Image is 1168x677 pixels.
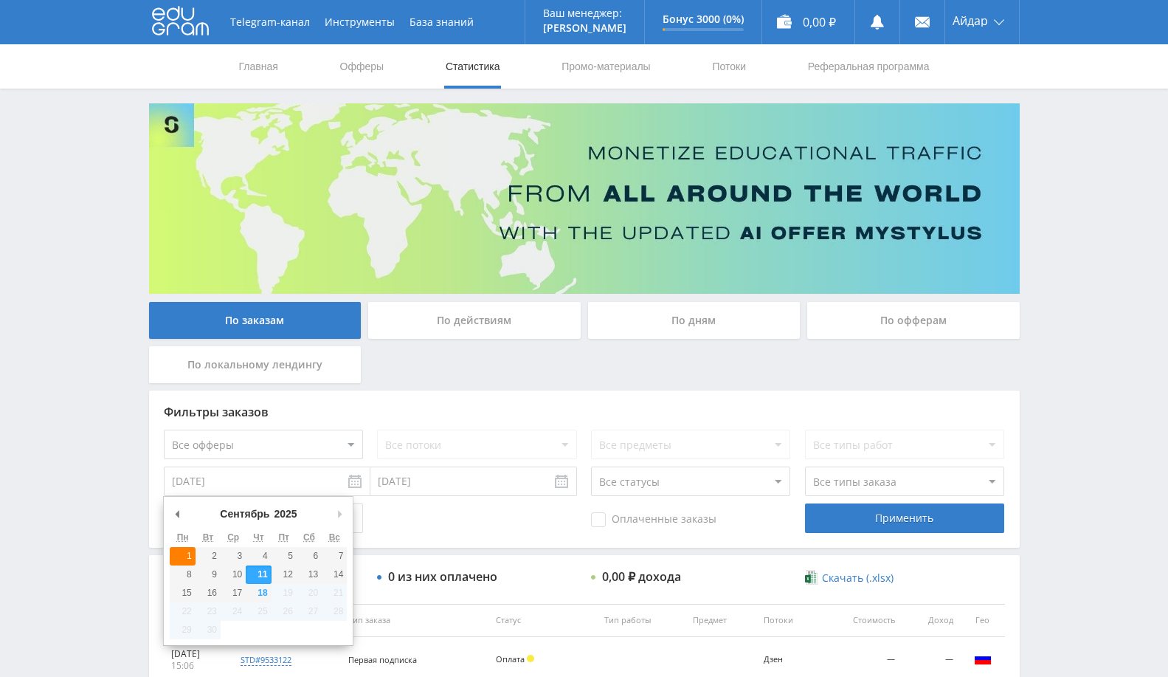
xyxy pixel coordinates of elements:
div: 15:06 [171,660,220,672]
div: std#9533122 [241,654,291,666]
abbr: Среда [227,532,239,543]
p: Бонус 3000 (0%) [663,13,744,25]
button: 4 [246,547,271,566]
a: Промо-материалы [560,44,652,89]
button: 11 [246,566,271,584]
a: Реферальная программа [806,44,931,89]
th: Тип заказа [341,604,488,637]
div: Применить [805,504,1004,533]
a: Скачать (.xlsx) [805,571,894,585]
abbr: Пятница [278,532,289,543]
th: Предмет [685,604,756,637]
a: Офферы [339,44,386,89]
button: 2 [196,547,221,566]
th: Статус [488,604,596,637]
button: 17 [221,584,246,602]
button: 1 [170,547,195,566]
div: По заказам [149,302,362,339]
div: Фильтры заказов [164,405,1005,419]
span: Оплата [496,653,525,664]
button: 14 [322,566,347,584]
div: [DATE] [171,648,220,660]
button: 18 [246,584,271,602]
th: Потоки [756,604,820,637]
input: Use the arrow keys to pick a date [164,467,370,496]
th: Доход [902,604,960,637]
button: 13 [297,566,322,584]
p: Ваш менеджер: [543,7,626,19]
div: 0 из них оплачено [388,570,497,583]
button: 12 [272,566,297,584]
div: По действиям [368,302,581,339]
button: 3 [221,547,246,566]
button: 6 [297,547,322,566]
span: Айдар [953,15,988,27]
span: Скачать (.xlsx) [822,572,894,584]
abbr: Суббота [303,532,315,543]
button: 7 [322,547,347,566]
a: Потоки [711,44,747,89]
div: По локальному лендингу [149,346,362,383]
div: 0,00 ₽ дохода [602,570,681,583]
th: Тип работы [597,604,685,637]
button: 5 [272,547,297,566]
button: 16 [196,584,221,602]
span: Оплаченные заказы [591,512,716,527]
span: Холд [527,655,534,662]
abbr: Вторник [203,532,213,543]
div: По дням [588,302,801,339]
a: Главная [238,44,280,89]
a: Статистика [444,44,502,89]
img: Banner [149,103,1020,294]
abbr: Воскресенье [329,532,340,543]
button: Предыдущий месяц [170,503,184,525]
p: [PERSON_NAME] [543,22,626,34]
abbr: Четверг [253,532,263,543]
img: rus.png [974,650,992,667]
abbr: Понедельник [177,532,189,543]
button: 15 [170,584,195,602]
button: 8 [170,566,195,584]
button: Следующий месяц [332,503,347,525]
div: 2025 [272,503,299,525]
div: Дзен [764,655,813,664]
img: xlsx [805,570,818,585]
div: По офферам [807,302,1020,339]
button: 10 [221,566,246,584]
th: Гео [961,604,1005,637]
th: Стоимость [820,604,903,637]
button: 9 [196,566,221,584]
div: Сентябрь [218,503,272,525]
span: Первая подписка [348,654,417,665]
